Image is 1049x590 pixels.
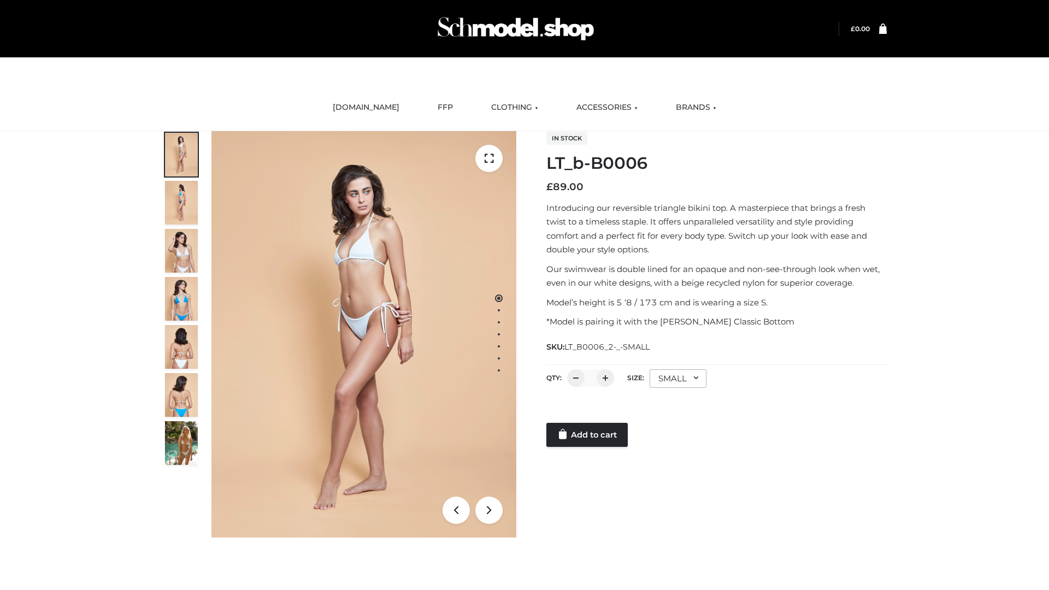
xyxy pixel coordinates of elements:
[165,229,198,273] img: ArielClassicBikiniTop_CloudNine_AzureSky_OW114ECO_3-scaled.jpg
[650,369,706,388] div: SMALL
[851,25,870,33] bdi: 0.00
[546,340,651,353] span: SKU:
[165,133,198,176] img: ArielClassicBikiniTop_CloudNine_AzureSky_OW114ECO_1-scaled.jpg
[483,96,546,120] a: CLOTHING
[429,96,461,120] a: FFP
[165,277,198,321] img: ArielClassicBikiniTop_CloudNine_AzureSky_OW114ECO_4-scaled.jpg
[568,96,646,120] a: ACCESSORIES
[546,154,887,173] h1: LT_b-B0006
[564,342,650,352] span: LT_B0006_2-_-SMALL
[165,421,198,465] img: Arieltop_CloudNine_AzureSky2.jpg
[546,315,887,329] p: *Model is pairing it with the [PERSON_NAME] Classic Bottom
[546,181,553,193] span: £
[546,296,887,310] p: Model’s height is 5 ‘8 / 173 cm and is wearing a size S.
[851,25,855,33] span: £
[546,181,584,193] bdi: 89.00
[668,96,724,120] a: BRANDS
[627,374,644,382] label: Size:
[851,25,870,33] a: £0.00
[325,96,408,120] a: [DOMAIN_NAME]
[165,181,198,225] img: ArielClassicBikiniTop_CloudNine_AzureSky_OW114ECO_2-scaled.jpg
[165,373,198,417] img: ArielClassicBikiniTop_CloudNine_AzureSky_OW114ECO_8-scaled.jpg
[434,7,598,50] img: Schmodel Admin 964
[546,423,628,447] a: Add to cart
[546,262,887,290] p: Our swimwear is double lined for an opaque and non-see-through look when wet, even in our white d...
[211,131,516,538] img: ArielClassicBikiniTop_CloudNine_AzureSky_OW114ECO_1
[165,325,198,369] img: ArielClassicBikiniTop_CloudNine_AzureSky_OW114ECO_7-scaled.jpg
[546,132,587,145] span: In stock
[546,374,562,382] label: QTY:
[546,201,887,257] p: Introducing our reversible triangle bikini top. A masterpiece that brings a fresh twist to a time...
